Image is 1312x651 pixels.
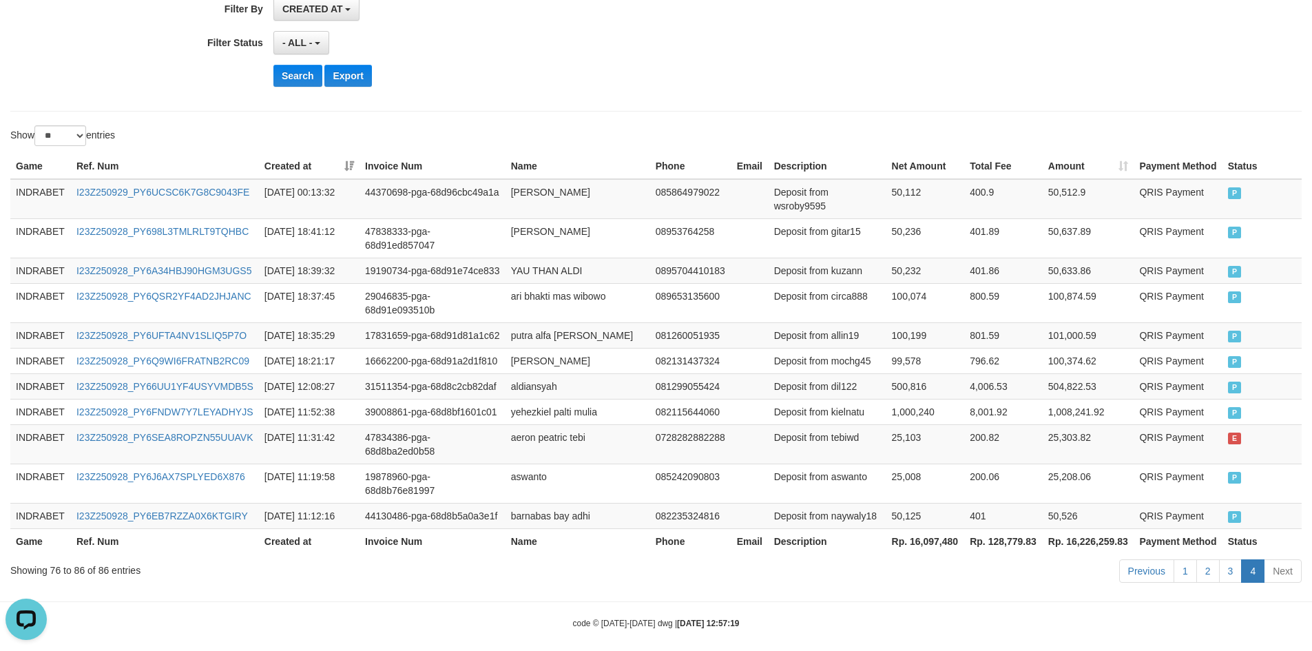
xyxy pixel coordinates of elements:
[1228,407,1242,419] span: PAID
[324,65,371,87] button: Export
[360,179,506,219] td: 44370698-pga-68d96cbc49a1a
[1228,433,1242,444] span: EXPIRED
[964,399,1043,424] td: 8,001.92
[769,283,886,322] td: Deposit from circa888
[506,503,650,528] td: barnabas bay adhi
[76,291,251,302] a: I23Z250928_PY6QSR2YF4AD2JHJANC
[506,348,650,373] td: [PERSON_NAME]
[360,528,506,554] th: Invoice Num
[1219,559,1242,583] a: 3
[1134,154,1222,179] th: Payment Method
[886,348,965,373] td: 99,578
[1134,424,1222,464] td: QRIS Payment
[769,528,886,554] th: Description
[259,424,360,464] td: [DATE] 11:31:42
[886,154,965,179] th: Net Amount
[964,424,1043,464] td: 200.82
[1043,528,1134,554] th: Rp. 16,226,259.83
[76,265,251,276] a: I23Z250928_PY6A34HBJ90HGM3UGS5
[1134,528,1222,554] th: Payment Method
[886,179,965,219] td: 50,112
[1228,187,1242,199] span: PAID
[650,179,731,219] td: 085864979022
[1043,399,1134,424] td: 1,008,241.92
[769,179,886,219] td: Deposit from wsroby9595
[1228,331,1242,342] span: PAID
[1043,424,1134,464] td: 25,303.82
[769,322,886,348] td: Deposit from allin19
[1264,559,1302,583] a: Next
[6,6,47,47] button: Open LiveChat chat widget
[1043,464,1134,503] td: 25,208.06
[76,406,253,417] a: I23Z250928_PY6FNDW7Y7LEYADHYJS
[769,258,886,283] td: Deposit from kuzann
[964,154,1043,179] th: Total Fee
[769,464,886,503] td: Deposit from aswanto
[259,528,360,554] th: Created at
[10,179,71,219] td: INDRABET
[769,154,886,179] th: Description
[650,399,731,424] td: 082115644060
[1134,373,1222,399] td: QRIS Payment
[259,322,360,348] td: [DATE] 18:35:29
[259,179,360,219] td: [DATE] 00:13:32
[10,283,71,322] td: INDRABET
[650,283,731,322] td: 089653135600
[1134,464,1222,503] td: QRIS Payment
[1134,399,1222,424] td: QRIS Payment
[1222,528,1302,554] th: Status
[506,464,650,503] td: aswanto
[259,464,360,503] td: [DATE] 11:19:58
[76,330,247,341] a: I23Z250928_PY6UFTA4NV1SLIQ5P7O
[1174,559,1197,583] a: 1
[1222,154,1302,179] th: Status
[964,322,1043,348] td: 801.59
[886,528,965,554] th: Rp. 16,097,480
[964,348,1043,373] td: 796.62
[650,258,731,283] td: 0895704410183
[360,258,506,283] td: 19190734-pga-68d91e74ce833
[10,528,71,554] th: Game
[76,355,249,366] a: I23Z250928_PY6Q9WI6FRATNB2RC09
[650,348,731,373] td: 082131437324
[650,424,731,464] td: 0728282882288
[1043,218,1134,258] td: 50,637.89
[886,424,965,464] td: 25,103
[506,373,650,399] td: aldiansyah
[964,528,1043,554] th: Rp. 128,779.83
[1228,227,1242,238] span: PAID
[506,424,650,464] td: aeron peatric tebi
[964,283,1043,322] td: 800.59
[76,510,248,521] a: I23Z250928_PY6EB7RZZA0X6KTGIRY
[650,322,731,348] td: 081260051935
[76,471,245,482] a: I23Z250928_PY6J6AX7SPLYED6X876
[259,283,360,322] td: [DATE] 18:37:45
[1228,472,1242,484] span: PAID
[360,154,506,179] th: Invoice Num
[10,399,71,424] td: INDRABET
[360,399,506,424] td: 39008861-pga-68d8bf1601c01
[360,464,506,503] td: 19878960-pga-68d8b76e81997
[886,399,965,424] td: 1,000,240
[259,218,360,258] td: [DATE] 18:41:12
[650,218,731,258] td: 08953764258
[731,528,769,554] th: Email
[282,3,343,14] span: CREATED AT
[1134,179,1222,219] td: QRIS Payment
[650,464,731,503] td: 085242090803
[886,373,965,399] td: 500,816
[1228,266,1242,278] span: PAID
[506,399,650,424] td: yehezkiel palti mulia
[769,373,886,399] td: Deposit from dil122
[1134,322,1222,348] td: QRIS Payment
[1228,511,1242,523] span: PAID
[273,31,329,54] button: - ALL -
[1043,154,1134,179] th: Amount: activate to sort column ascending
[259,154,360,179] th: Created at: activate to sort column ascending
[10,258,71,283] td: INDRABET
[1043,348,1134,373] td: 100,374.62
[769,218,886,258] td: Deposit from gitar15
[506,154,650,179] th: Name
[506,258,650,283] td: YAU THAN ALDI
[1134,503,1222,528] td: QRIS Payment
